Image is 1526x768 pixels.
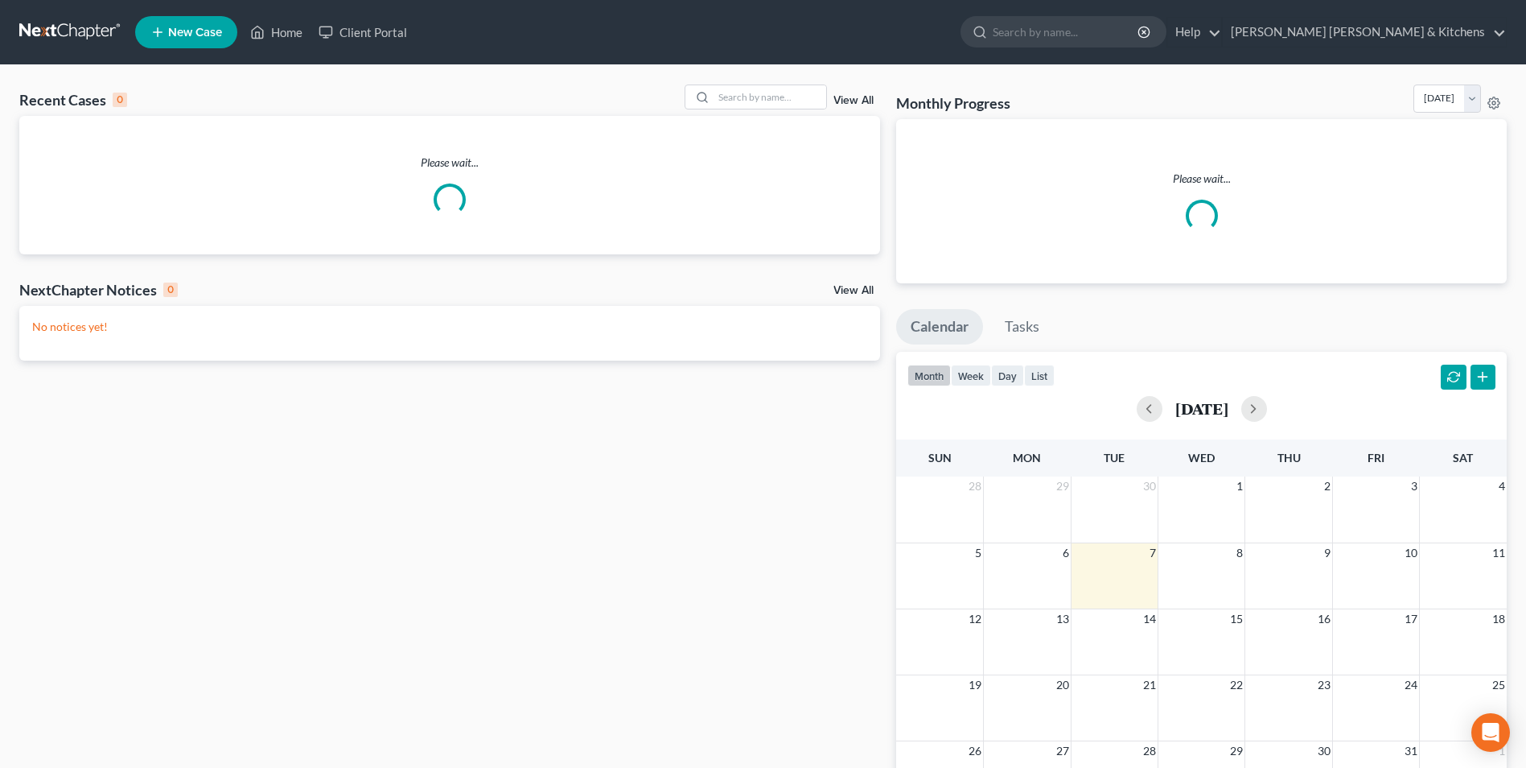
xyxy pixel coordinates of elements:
[1491,543,1507,563] span: 11
[1141,609,1158,629] span: 14
[928,451,952,465] span: Sun
[1316,609,1332,629] span: 16
[1403,543,1419,563] span: 10
[1409,477,1419,496] span: 3
[1055,477,1071,496] span: 29
[19,155,880,171] p: Please wait...
[973,543,983,563] span: 5
[1141,477,1158,496] span: 30
[1403,741,1419,761] span: 31
[990,309,1054,345] a: Tasks
[967,675,983,695] span: 19
[1403,675,1419,695] span: 24
[1316,741,1332,761] span: 30
[1228,609,1244,629] span: 15
[113,93,127,107] div: 0
[1167,18,1221,47] a: Help
[967,741,983,761] span: 26
[991,365,1024,386] button: day
[833,95,874,106] a: View All
[1141,675,1158,695] span: 21
[993,17,1140,47] input: Search by name...
[32,319,867,335] p: No notices yet!
[833,285,874,296] a: View All
[1277,451,1301,465] span: Thu
[1316,675,1332,695] span: 23
[1403,609,1419,629] span: 17
[19,280,178,299] div: NextChapter Notices
[19,90,127,109] div: Recent Cases
[907,365,951,386] button: month
[714,85,826,109] input: Search by name...
[967,609,983,629] span: 12
[896,93,1010,113] h3: Monthly Progress
[1228,675,1244,695] span: 22
[242,18,311,47] a: Home
[1235,543,1244,563] span: 8
[1453,451,1473,465] span: Sat
[1148,543,1158,563] span: 7
[1491,609,1507,629] span: 18
[1223,18,1506,47] a: [PERSON_NAME] [PERSON_NAME] & Kitchens
[311,18,415,47] a: Client Portal
[967,477,983,496] span: 28
[168,27,222,39] span: New Case
[1055,609,1071,629] span: 13
[1175,400,1228,417] h2: [DATE]
[1322,477,1332,496] span: 2
[1055,741,1071,761] span: 27
[1055,675,1071,695] span: 20
[1061,543,1071,563] span: 6
[1491,675,1507,695] span: 25
[1368,451,1384,465] span: Fri
[1013,451,1041,465] span: Mon
[1228,741,1244,761] span: 29
[1188,451,1215,465] span: Wed
[1104,451,1125,465] span: Tue
[1141,741,1158,761] span: 28
[1471,713,1510,752] div: Open Intercom Messenger
[896,309,983,345] a: Calendar
[1322,543,1332,563] span: 9
[1235,477,1244,496] span: 1
[1024,365,1055,386] button: list
[163,283,178,297] div: 0
[1497,477,1507,496] span: 4
[951,365,991,386] button: week
[909,171,1494,187] p: Please wait...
